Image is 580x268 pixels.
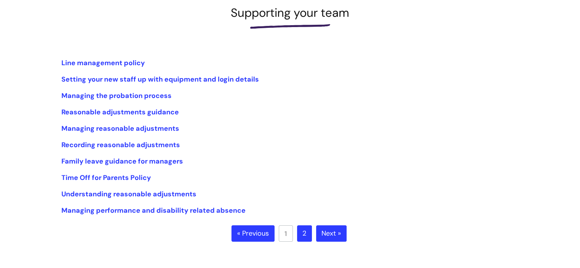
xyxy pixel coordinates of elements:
[61,157,183,166] a: Family leave guidance for managers
[61,108,179,117] a: Reasonable adjustments guidance
[61,75,259,84] a: Setting your new staff up with equipment and login details
[297,225,312,242] a: 2
[231,225,275,242] a: « Previous
[61,58,145,67] a: Line management policy
[61,124,179,133] a: Managing reasonable adjustments
[61,189,196,199] a: Understanding reasonable adjustments
[61,206,246,215] a: Managing performance and disability related absence
[279,225,293,242] a: 1
[316,225,347,242] a: Next »
[61,91,172,100] a: Managing the probation process
[61,6,519,20] h1: Supporting your team
[61,173,151,182] a: Time Off for Parents Policy
[61,140,180,149] a: Recording reasonable adjustments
